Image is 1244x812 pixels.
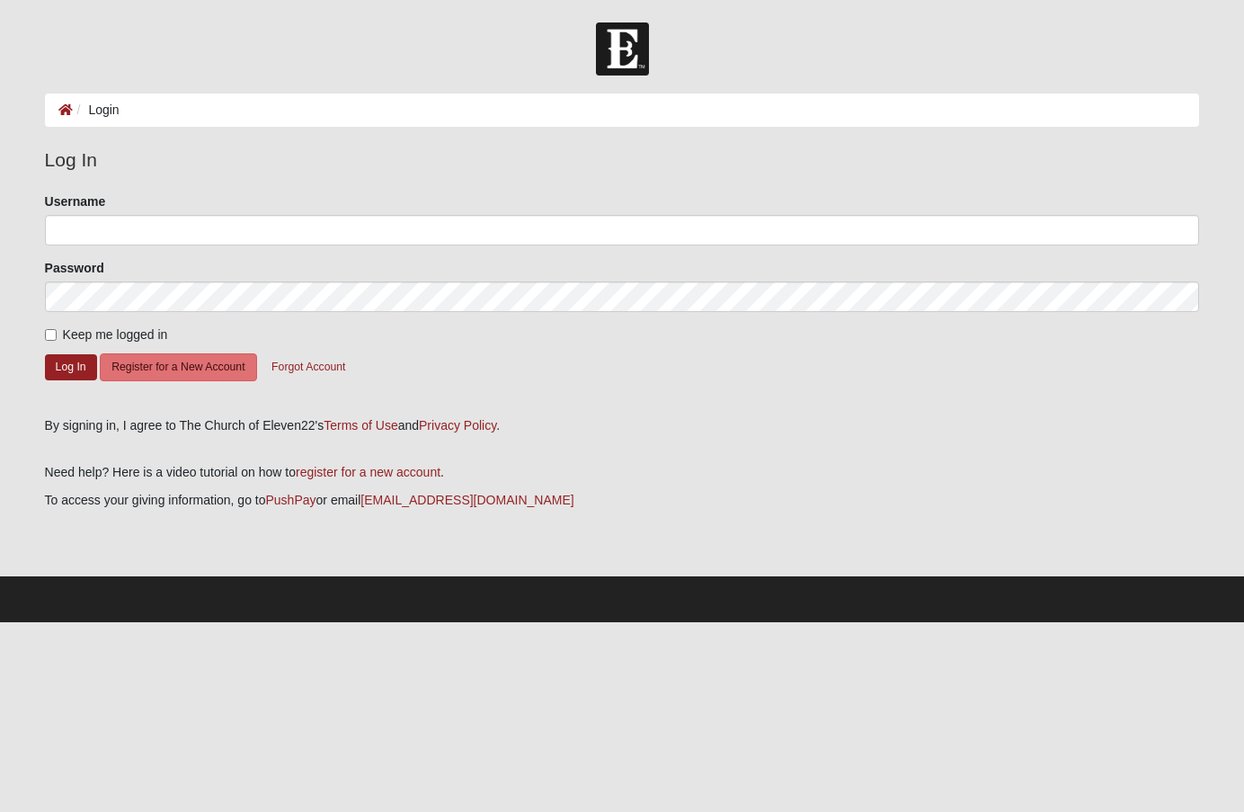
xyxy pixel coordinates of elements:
[73,101,120,120] li: Login
[419,418,496,433] a: Privacy Policy
[260,353,357,381] button: Forgot Account
[45,192,106,210] label: Username
[45,329,57,341] input: Keep me logged in
[100,353,256,381] button: Register for a New Account
[324,418,397,433] a: Terms of Use
[296,465,440,479] a: register for a new account
[45,259,104,277] label: Password
[45,146,1200,174] legend: Log In
[596,22,649,76] img: Church of Eleven22 Logo
[45,416,1200,435] div: By signing in, I agree to The Church of Eleven22's and .
[266,493,316,507] a: PushPay
[45,463,1200,482] p: Need help? Here is a video tutorial on how to .
[360,493,573,507] a: [EMAIL_ADDRESS][DOMAIN_NAME]
[45,354,97,380] button: Log In
[63,327,168,342] span: Keep me logged in
[45,491,1200,510] p: To access your giving information, go to or email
